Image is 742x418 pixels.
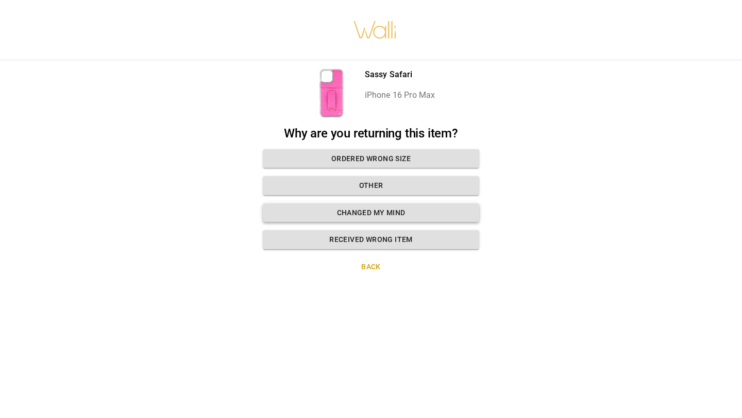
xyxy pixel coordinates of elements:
[263,203,479,222] button: Changed my mind
[365,68,435,81] p: Sassy Safari
[365,89,435,101] p: iPhone 16 Pro Max
[263,176,479,195] button: Other
[263,149,479,168] button: Ordered wrong size
[263,257,479,276] button: Back
[353,8,397,52] img: walli-inc.myshopify.com
[263,230,479,249] button: Received wrong item
[263,126,479,141] h2: Why are you returning this item?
